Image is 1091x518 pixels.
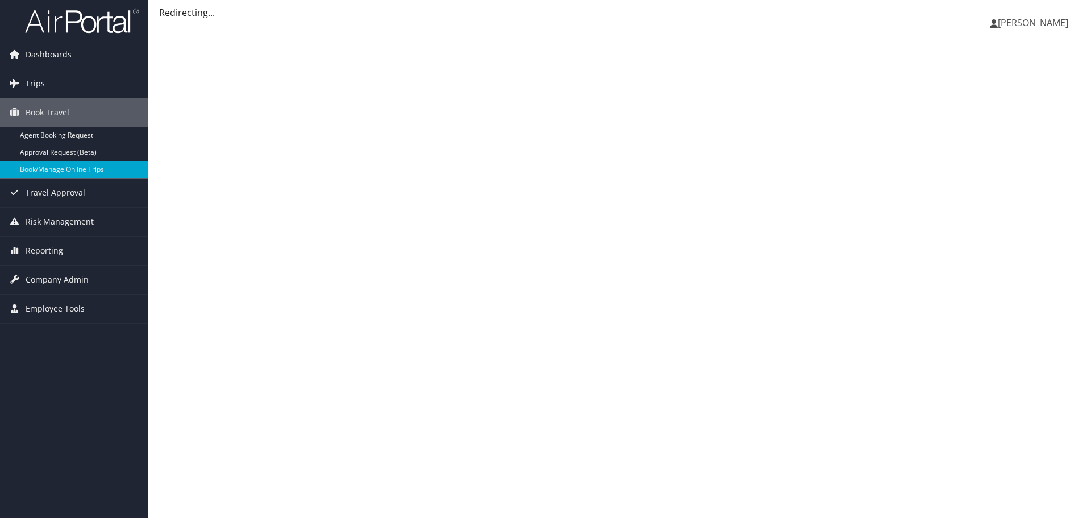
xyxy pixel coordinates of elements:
[26,40,72,69] span: Dashboards
[26,237,63,265] span: Reporting
[25,7,139,34] img: airportal-logo.png
[159,6,1080,19] div: Redirecting...
[990,6,1080,40] a: [PERSON_NAME]
[26,266,89,294] span: Company Admin
[26,69,45,98] span: Trips
[998,16,1068,29] span: [PERSON_NAME]
[26,208,94,236] span: Risk Management
[26,98,69,127] span: Book Travel
[26,179,85,207] span: Travel Approval
[26,295,85,323] span: Employee Tools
